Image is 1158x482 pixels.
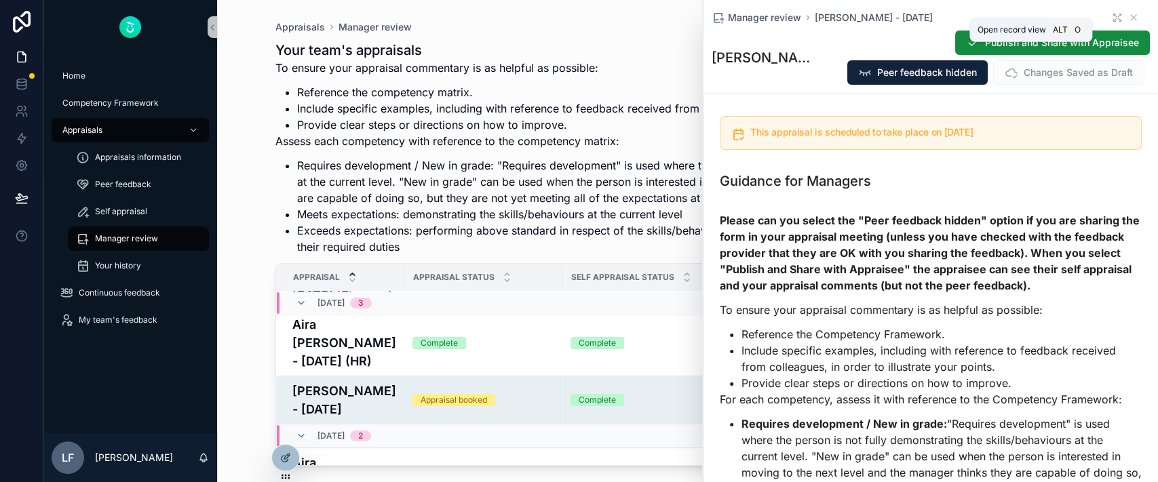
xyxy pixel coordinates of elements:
[52,64,209,88] a: Home
[43,54,217,350] div: scrollable content
[293,272,340,283] span: Appraisal
[297,222,998,255] li: Exceeds expectations: performing above standard in respect of the skills/behaviours at the curren...
[720,302,1142,318] p: To ensure your appraisal commentary is as helpful as possible:
[292,382,396,418] a: [PERSON_NAME] - [DATE]
[985,36,1139,49] span: Publish and Share with Appraisee
[52,118,209,142] a: Appraisals
[741,342,1142,375] li: Include specific examples, including with reference to feedback received from colleagues, in orde...
[68,145,209,169] a: Appraisals information
[741,417,947,430] strong: Requires development / New in grade:
[413,272,495,283] span: Appraisal Status
[571,394,743,406] a: Complete
[297,157,998,206] li: Requires development / New in grade: "Requires development" is used where the person is not fully...
[750,127,1130,137] h5: This appraisal is scheduled to take place on 08/09/2025
[275,20,325,34] a: Appraisals
[68,199,209,224] a: Self appraisal
[1072,24,1083,35] span: O
[421,337,458,349] div: Complete
[421,394,487,406] div: Appraisal booked
[95,206,147,217] span: Self appraisal
[847,60,988,85] button: Peer feedback hidden
[712,11,801,24] a: Manager review
[955,31,1150,55] button: Publish and Share with Appraisee
[68,226,209,251] a: Manager review
[275,60,998,76] p: To ensure your appraisal commentary is as helpful as possible:
[297,84,998,100] li: Reference the competency matrix.
[275,41,998,60] h1: Your team's appraisals
[62,125,102,136] span: Appraisals
[79,287,160,298] span: Continuous feedback
[741,375,1142,391] li: Provide clear steps or directions on how to improve.
[297,117,998,133] li: Provide clear steps or directions on how to improve.
[52,308,209,332] a: My team's feedback
[720,214,1140,292] strong: Please can you select the "Peer feedback hidden" option if you are sharing the form in your appra...
[358,298,364,308] div: 3
[52,91,209,115] a: Competency Framework
[95,179,151,190] span: Peer feedback
[741,326,1142,342] li: Reference the Competency Framework.
[119,16,141,38] img: App logo
[720,172,871,190] h1: Guidance for Managers
[62,98,159,108] span: Competency Framework
[68,172,209,197] a: Peer feedback
[571,272,674,283] span: Self Appraisal Status
[339,20,412,34] a: Manager review
[68,254,209,278] a: Your history
[297,100,998,117] li: Include specific examples, including with reference to feedback received from colleagues, to illu...
[412,394,554,406] a: Appraisal booked
[358,430,363,441] div: 2
[412,337,554,349] a: Complete
[1053,24,1068,35] span: Alt
[978,24,1046,35] span: Open record view
[52,281,209,305] a: Continuous feedback
[728,11,801,24] span: Manager review
[579,394,616,406] div: Complete
[317,298,345,308] span: [DATE]
[712,48,819,67] h1: [PERSON_NAME] - [DATE]
[95,233,158,244] span: Manager review
[95,152,181,163] span: Appraisals information
[571,337,743,349] a: Complete
[877,66,977,79] span: Peer feedback hidden
[815,11,933,24] a: [PERSON_NAME] - [DATE]
[95,451,173,464] p: [PERSON_NAME]
[62,449,74,466] span: LF
[720,391,1142,407] p: For each competency, assess it with reference to the Competency Framework:
[95,260,141,271] span: Your history
[292,315,396,370] a: Aira [PERSON_NAME] - [DATE] (HR)
[79,315,157,325] span: My team's feedback
[317,430,345,441] span: [DATE]
[579,337,616,349] div: Complete
[275,133,998,149] p: Assess each competency with reference to the competency matrix:
[297,206,998,222] li: Meets expectations: demonstrating the skills/behaviours at the current level
[62,71,85,81] span: Home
